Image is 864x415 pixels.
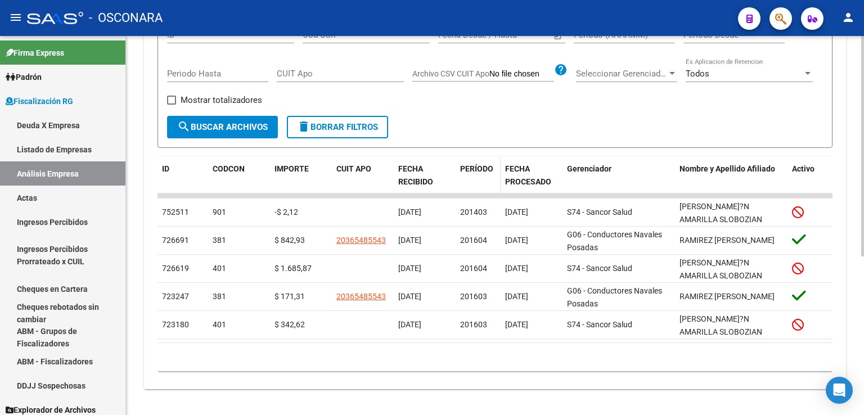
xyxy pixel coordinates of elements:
[679,292,775,301] span: RAMIREZ [PERSON_NAME]
[576,69,667,79] span: Seleccionar Gerenciador
[274,236,305,245] span: $ 842,93
[505,320,528,329] span: [DATE]
[297,120,310,133] mat-icon: delete
[567,264,632,273] span: S74 - Sancor Salud
[792,164,814,173] span: Activo
[552,29,565,42] button: Open calendar
[460,264,487,273] span: 201604
[567,286,662,308] span: G06 - Conductores Navales Posadas
[567,207,632,216] span: S74 - Sancor Salud
[6,71,42,83] span: Padrón
[162,292,189,301] span: 723247
[162,164,169,173] span: ID
[181,93,262,107] span: Mostrar totalizadores
[787,157,832,194] datatable-header-cell: Activo
[89,6,163,30] span: - OSCONARA
[505,164,551,186] span: FECHA PROCESADO
[398,207,421,216] span: [DATE]
[460,320,487,329] span: 201603
[213,236,226,245] span: 381
[213,292,226,301] span: 381
[394,157,456,194] datatable-header-cell: FECHA RECIBIDO
[505,236,528,245] span: [DATE]
[567,164,611,173] span: Gerenciador
[177,122,268,132] span: Buscar Archivos
[505,292,528,301] span: [DATE]
[562,157,675,194] datatable-header-cell: Gerenciador
[460,164,493,173] span: PERÍODO
[167,116,278,138] button: Buscar Archivos
[398,292,421,301] span: [DATE]
[162,207,189,216] span: 752511
[332,157,394,194] datatable-header-cell: CUIT APO
[213,207,226,216] span: 901
[505,264,528,273] span: [DATE]
[6,47,64,59] span: Firma Express
[398,236,421,245] span: [DATE]
[554,63,568,76] mat-icon: help
[456,157,501,194] datatable-header-cell: PERÍODO
[213,320,226,329] span: 401
[208,157,247,194] datatable-header-cell: CODCON
[679,164,775,173] span: Nombre y Apellido Afiliado
[162,320,189,329] span: 723180
[287,116,388,138] button: Borrar Filtros
[505,207,528,216] span: [DATE]
[567,320,632,329] span: S74 - Sancor Salud
[841,11,855,24] mat-icon: person
[679,314,762,336] span: [PERSON_NAME]?N AMARILLA SLOBOZIAN
[460,236,487,245] span: 201604
[336,164,371,173] span: CUIT APO
[162,236,189,245] span: 726691
[398,164,433,186] span: FECHA RECIBIDO
[398,264,421,273] span: [DATE]
[679,202,762,224] span: [PERSON_NAME]?N AMARILLA SLOBOZIAN
[177,120,191,133] mat-icon: search
[567,230,662,252] span: G06 - Conductores Navales Posadas
[274,207,298,216] span: -$ 2,12
[9,11,22,24] mat-icon: menu
[336,292,386,301] span: 20365485543
[398,320,421,329] span: [DATE]
[213,264,226,273] span: 401
[274,292,305,301] span: $ 171,31
[162,264,189,273] span: 726619
[686,69,709,79] span: Todos
[213,164,245,173] span: CODCON
[297,122,378,132] span: Borrar Filtros
[6,95,73,107] span: Fiscalización RG
[675,157,787,194] datatable-header-cell: Nombre y Apellido Afiliado
[274,320,305,329] span: $ 342,62
[157,157,208,194] datatable-header-cell: ID
[501,157,562,194] datatable-header-cell: FECHA PROCESADO
[460,292,487,301] span: 201603
[336,236,386,245] span: 20365485543
[270,157,332,194] datatable-header-cell: IMPORTE
[679,258,762,280] span: [PERSON_NAME]?N AMARILLA SLOBOZIAN
[460,207,487,216] span: 201403
[489,69,554,79] input: Archivo CSV CUIT Apo
[274,264,312,273] span: $ 1.685,87
[679,236,775,245] span: RAMIREZ [PERSON_NAME]
[412,69,489,78] span: Archivo CSV CUIT Apo
[274,164,309,173] span: IMPORTE
[826,377,853,404] div: Open Intercom Messenger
